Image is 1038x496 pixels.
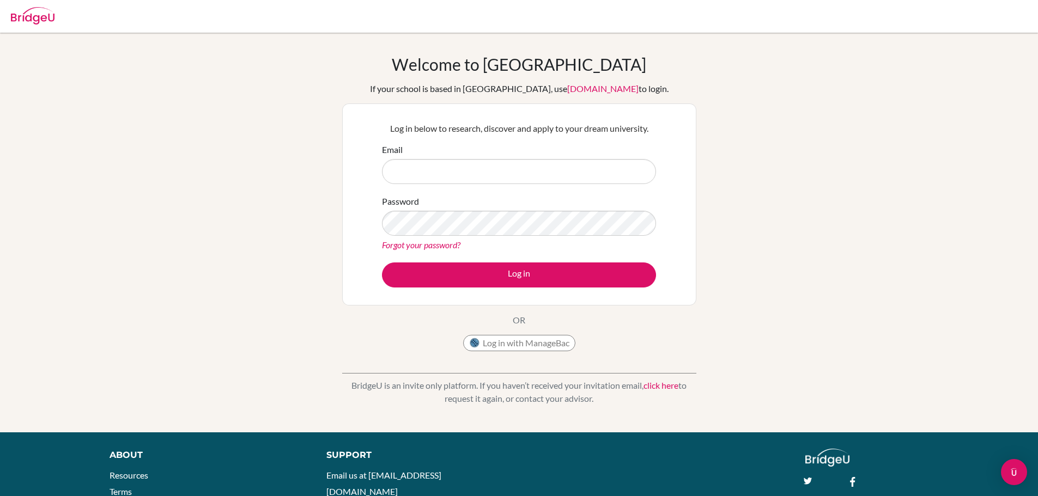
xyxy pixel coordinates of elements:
a: Resources [110,470,148,480]
h1: Welcome to [GEOGRAPHIC_DATA] [392,54,646,74]
label: Password [382,195,419,208]
div: Support [326,449,506,462]
div: If your school is based in [GEOGRAPHIC_DATA], use to login. [370,82,669,95]
a: [DOMAIN_NAME] [567,83,639,94]
a: click here [644,380,678,390]
a: Forgot your password? [382,240,460,250]
label: Email [382,143,403,156]
img: Bridge-U [11,7,54,25]
p: OR [513,314,525,327]
button: Log in [382,262,656,287]
button: Log in with ManageBac [463,335,575,351]
p: Log in below to research, discover and apply to your dream university. [382,122,656,135]
p: BridgeU is an invite only platform. If you haven’t received your invitation email, to request it ... [342,379,696,405]
img: logo_white@2x-f4f0deed5e89b7ecb1c2cc34c3e3d731f90f0f143d5ea2071677605dd97b5244.png [805,449,849,467]
div: About [110,449,302,462]
div: Open Intercom Messenger [1001,459,1027,485]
